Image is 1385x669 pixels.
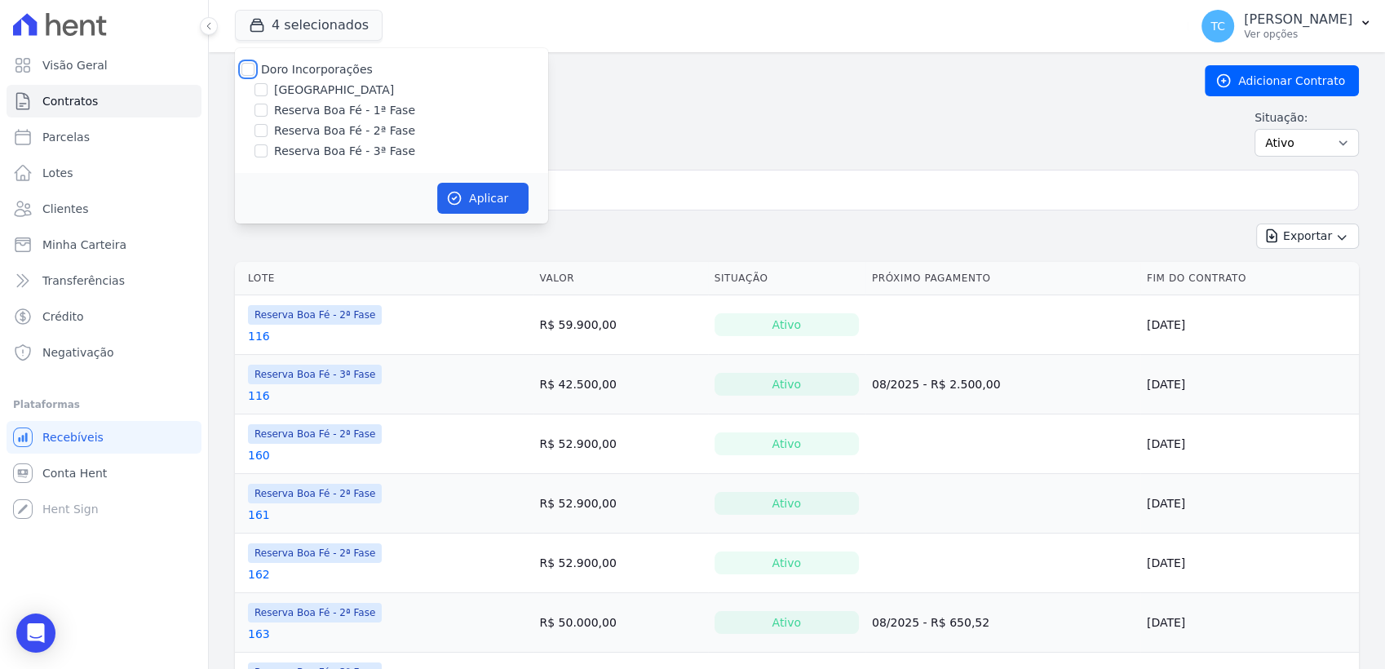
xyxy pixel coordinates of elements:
td: R$ 52.900,00 [533,474,707,534]
a: Contratos [7,85,201,117]
a: 116 [248,388,270,404]
span: Minha Carteira [42,237,126,253]
a: Adicionar Contrato [1205,65,1359,96]
a: Crédito [7,300,201,333]
h2: Contratos [235,66,1179,95]
td: [DATE] [1140,534,1359,593]
p: [PERSON_NAME] [1244,11,1352,28]
span: Parcelas [42,129,90,145]
button: Exportar [1256,224,1359,249]
td: [DATE] [1140,355,1359,414]
a: 08/2025 - R$ 2.500,00 [872,378,1001,391]
a: Negativação [7,336,201,369]
a: Parcelas [7,121,201,153]
span: Lotes [42,165,73,181]
th: Próximo Pagamento [865,262,1140,295]
th: Lote [235,262,533,295]
td: R$ 42.500,00 [533,355,707,414]
span: Recebíveis [42,429,104,445]
span: Transferências [42,272,125,289]
span: Reserva Boa Fé - 2ª Fase [248,424,382,444]
button: 4 selecionados [235,10,383,41]
a: Transferências [7,264,201,297]
a: Recebíveis [7,421,201,454]
span: Contratos [42,93,98,109]
span: Reserva Boa Fé - 2ª Fase [248,543,382,563]
label: Reserva Boa Fé - 1ª Fase [274,102,415,119]
span: Reserva Boa Fé - 2ª Fase [248,484,382,503]
label: Situação: [1254,109,1359,126]
a: 116 [248,328,270,344]
a: 08/2025 - R$ 650,52 [872,616,989,629]
td: R$ 59.900,00 [533,295,707,355]
div: Ativo [715,611,859,634]
input: Buscar por nome do lote [262,174,1352,206]
span: Negativação [42,344,114,361]
button: TC [PERSON_NAME] Ver opções [1188,3,1385,49]
a: Minha Carteira [7,228,201,261]
th: Fim do Contrato [1140,262,1359,295]
a: 163 [248,626,270,642]
div: Ativo [715,492,859,515]
span: Visão Geral [42,57,108,73]
td: [DATE] [1140,414,1359,474]
td: R$ 52.900,00 [533,414,707,474]
td: R$ 50.000,00 [533,593,707,653]
div: Plataformas [13,395,195,414]
span: Reserva Boa Fé - 2ª Fase [248,305,382,325]
a: Visão Geral [7,49,201,82]
th: Situação [708,262,865,295]
td: [DATE] [1140,295,1359,355]
td: [DATE] [1140,593,1359,653]
p: Ver opções [1244,28,1352,41]
button: Aplicar [437,183,529,214]
div: Ativo [715,552,859,574]
th: Valor [533,262,707,295]
label: Doro Incorporações [261,63,373,76]
span: TC [1210,20,1225,32]
label: [GEOGRAPHIC_DATA] [274,82,394,99]
a: Conta Hent [7,457,201,490]
td: R$ 52.900,00 [533,534,707,593]
a: 161 [248,507,270,523]
span: Reserva Boa Fé - 3ª Fase [248,365,382,384]
span: Reserva Boa Fé - 2ª Fase [248,603,382,622]
td: [DATE] [1140,474,1359,534]
a: Clientes [7,193,201,225]
label: Reserva Boa Fé - 3ª Fase [274,143,415,160]
div: Ativo [715,432,859,455]
div: Ativo [715,313,859,336]
div: Ativo [715,373,859,396]
a: Lotes [7,157,201,189]
a: 162 [248,566,270,583]
span: Clientes [42,201,88,217]
span: Conta Hent [42,465,107,481]
span: Crédito [42,308,84,325]
a: 160 [248,447,270,463]
label: Reserva Boa Fé - 2ª Fase [274,122,415,140]
div: Open Intercom Messenger [16,614,55,653]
